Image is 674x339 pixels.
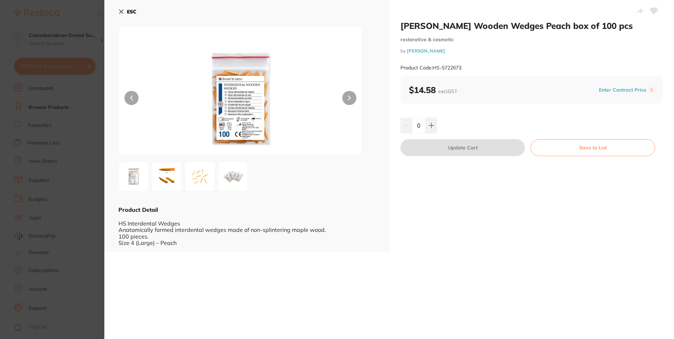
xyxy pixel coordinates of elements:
[531,139,655,156] button: Save to List
[220,164,246,189] img: dXAgSW1hZ2UuanBn
[400,65,461,71] small: Product Code: HS-5722673
[187,164,213,189] img: NzMuanBn
[400,48,663,54] small: by
[154,164,179,189] img: LkpQRw
[407,48,445,54] a: [PERSON_NAME]
[400,37,663,43] small: restorative & cosmetic
[438,88,457,94] span: excl. GST
[400,20,663,31] h2: [PERSON_NAME] Wooden Wedges Peach box of 100 pcs
[127,8,136,15] b: ESC
[118,6,136,18] button: ESC
[167,44,313,155] img: cGc
[118,206,158,213] b: Product Detail
[118,214,375,246] div: HS Interdental Wedges Anatomically formed interdental wedges made of non-splintering maple wood. ...
[649,87,654,93] label: i
[597,87,649,93] button: Enter Contract Price
[400,139,525,156] button: Update Cart
[409,85,457,95] b: $14.58
[121,164,146,189] img: cGc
